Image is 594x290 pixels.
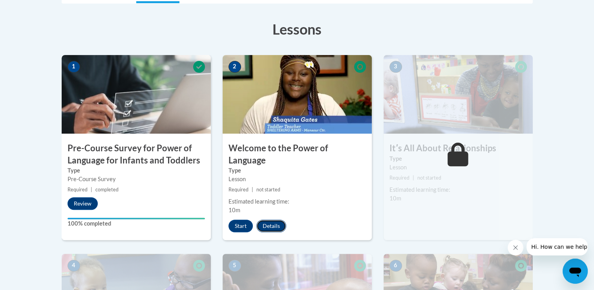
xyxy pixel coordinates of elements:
span: 2 [228,61,241,73]
span: 3 [389,61,402,73]
span: 6 [389,260,402,272]
h3: Welcome to the Power of Language [223,142,372,167]
label: Type [389,154,527,163]
h3: Lessons [62,19,533,39]
span: 10m [389,195,401,202]
span: 10m [228,207,240,213]
h3: Pre-Course Survey for Power of Language for Infants and Toddlers [62,142,211,167]
iframe: Close message [508,240,523,255]
label: Type [68,166,205,175]
img: Course Image [223,55,372,134]
div: Pre-Course Survey [68,175,205,184]
button: Start [228,220,253,232]
span: completed [95,187,119,193]
label: Type [228,166,366,175]
span: Required [389,175,409,181]
span: 5 [228,260,241,272]
span: Hi. How can we help? [5,6,64,12]
div: Estimated learning time: [389,185,527,194]
img: Course Image [384,55,533,134]
button: Review [68,197,98,210]
label: 100% completed [68,219,205,228]
button: Details [256,220,286,232]
span: 1 [68,61,80,73]
div: Estimated learning time: [228,197,366,206]
span: | [91,187,92,193]
iframe: Message from company [526,238,588,255]
span: 4 [68,260,80,272]
div: Your progress [68,218,205,219]
span: | [252,187,253,193]
span: Required [228,187,249,193]
img: Course Image [62,55,211,134]
span: not started [256,187,280,193]
div: Lesson [228,175,366,184]
span: | [413,175,414,181]
span: not started [417,175,441,181]
div: Lesson [389,163,527,172]
iframe: Button to launch messaging window [563,259,588,284]
span: Required [68,187,88,193]
h3: Itʹs All About Relationships [384,142,533,154]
